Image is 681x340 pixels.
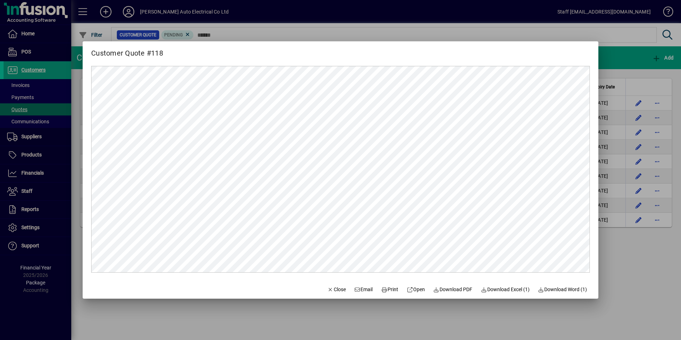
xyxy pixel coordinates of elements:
[404,283,428,296] a: Open
[431,283,475,296] a: Download PDF
[407,286,425,293] span: Open
[433,286,473,293] span: Download PDF
[481,286,530,293] span: Download Excel (1)
[538,286,587,293] span: Download Word (1)
[535,283,590,296] button: Download Word (1)
[352,283,376,296] button: Email
[378,283,401,296] button: Print
[83,41,172,59] h2: Customer Quote #118
[327,286,346,293] span: Close
[478,283,532,296] button: Download Excel (1)
[381,286,398,293] span: Print
[324,283,349,296] button: Close
[354,286,373,293] span: Email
